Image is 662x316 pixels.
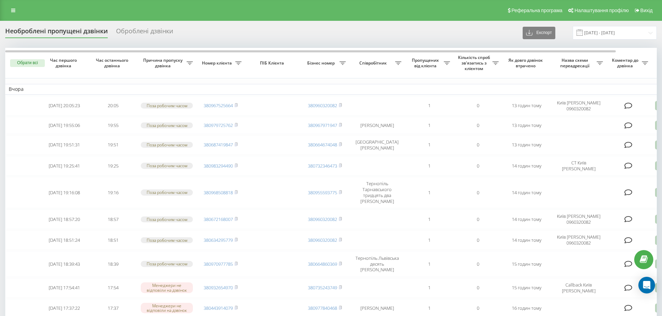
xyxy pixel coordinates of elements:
td: Київ [PERSON_NAME] 0960320082 [551,96,606,116]
span: Бізнес номер [304,60,340,66]
td: [DATE] 17:54:41 [40,278,89,298]
a: 380735243749 [308,284,337,291]
td: 1 [405,251,453,276]
td: Київ [PERSON_NAME] 0960320082 [551,210,606,229]
a: 380967971947 [308,122,337,128]
a: 380960320082 [308,237,337,243]
a: 380955593775 [308,189,337,196]
td: Callback Київ [PERSON_NAME] [551,278,606,298]
a: 380664860369 [308,261,337,267]
td: 13 годин тому [502,135,551,155]
td: 15 годин тому [502,251,551,276]
a: 380672168007 [204,216,233,222]
a: 380634295779 [204,237,233,243]
td: 1 [405,177,453,208]
div: Поза робочим часом [141,163,193,169]
button: Обрати всі [10,59,45,67]
div: Менеджери не відповіли на дзвінок [141,303,193,313]
td: [DATE] 19:16:08 [40,177,89,208]
td: 19:51 [89,135,137,155]
td: 0 [453,278,502,298]
td: 13 годин тому [502,117,551,134]
a: 380968508818 [204,189,233,196]
span: Номер клієнта [200,60,235,66]
div: Поза робочим часом [141,189,193,195]
div: Поза робочим часом [141,103,193,109]
td: [DATE] 19:25:41 [40,156,89,176]
a: 380687419847 [204,142,233,148]
button: Експорт [523,27,555,39]
td: [DATE] 19:51:31 [40,135,89,155]
td: 20:05 [89,96,137,116]
span: Час останнього дзвінка [94,58,132,68]
td: 0 [453,210,502,229]
td: 18:51 [89,230,137,250]
td: 0 [453,177,502,208]
div: Поза робочим часом [141,261,193,267]
a: 380977840468 [308,305,337,311]
td: [DATE] 20:05:23 [40,96,89,116]
td: CT Київ [PERSON_NAME] [551,156,606,176]
div: Необроблені пропущені дзвінки [5,27,108,38]
td: [DATE] 18:39:43 [40,251,89,276]
td: [DATE] 19:55:06 [40,117,89,134]
td: 18:39 [89,251,137,276]
td: Київ [PERSON_NAME] 0960320082 [551,230,606,250]
a: 380664674048 [308,142,337,148]
div: Open Intercom Messenger [638,277,655,293]
td: 0 [453,135,502,155]
td: [PERSON_NAME] [349,117,405,134]
div: Поза робочим часом [141,237,193,243]
a: 380979725762 [204,122,233,128]
span: Реферальна програма [512,8,563,13]
span: Як довго дзвінок втрачено [508,58,545,68]
td: 0 [453,156,502,176]
td: 14 годин тому [502,177,551,208]
td: 1 [405,230,453,250]
td: 15 годин тому [502,278,551,298]
span: Назва схеми переадресації [554,58,597,68]
span: Кількість спроб зв'язатись з клієнтом [457,55,492,71]
span: Коментар до дзвінка [610,58,642,68]
a: 380967525664 [204,102,233,109]
span: Час першого дзвінка [46,58,83,68]
td: 1 [405,96,453,116]
td: 0 [453,251,502,276]
td: 1 [405,156,453,176]
div: Поза робочим часом [141,216,193,222]
td: 14 годин тому [502,156,551,176]
td: 14 годин тому [502,230,551,250]
td: 19:55 [89,117,137,134]
a: 380443914079 [204,305,233,311]
a: 380970977785 [204,261,233,267]
span: Співробітник [353,60,395,66]
td: [DATE] 18:57:20 [40,210,89,229]
a: 380732346473 [308,163,337,169]
td: 19:25 [89,156,137,176]
td: 0 [453,96,502,116]
a: 380983294490 [204,163,233,169]
td: 18:57 [89,210,137,229]
div: Оброблені дзвінки [116,27,173,38]
td: 1 [405,278,453,298]
td: Тернопіль Львівська десять [PERSON_NAME] [349,251,405,276]
div: Поза робочим часом [141,142,193,148]
td: 14 годин тому [502,210,551,229]
span: Пропущених від клієнта [408,58,444,68]
td: 13 годин тому [502,96,551,116]
a: 380932654970 [204,284,233,291]
td: 1 [405,210,453,229]
a: 380960320082 [308,102,337,109]
td: [GEOGRAPHIC_DATA] [PERSON_NAME] [349,135,405,155]
span: Налаштування профілю [574,8,629,13]
span: ПІБ Клієнта [251,60,295,66]
span: Причина пропуску дзвінка [141,58,187,68]
td: 0 [453,117,502,134]
td: [DATE] 18:51:24 [40,230,89,250]
td: 19:16 [89,177,137,208]
td: 17:54 [89,278,137,298]
td: 1 [405,135,453,155]
div: Менеджери не відповіли на дзвінок [141,282,193,293]
td: 1 [405,117,453,134]
span: Вихід [640,8,653,13]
